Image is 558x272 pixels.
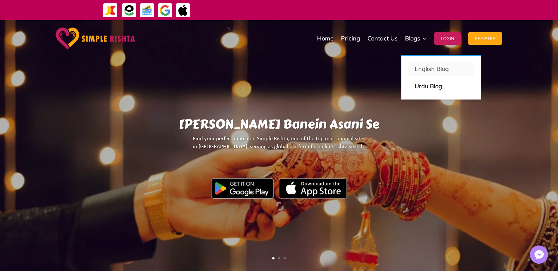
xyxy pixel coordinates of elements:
h1: [PERSON_NAME] Banein Asani Se [73,117,485,135]
a: English Blog [408,62,474,76]
img: ApplePay-icon [176,3,191,18]
button: Register [468,32,502,45]
img: EasyPaisa-icon [122,3,137,18]
a: 3 [283,257,286,259]
img: JazzCash-icon [103,3,118,18]
img: Google Play [211,178,274,199]
p: Find your perfect match on Simple Rishta, one of the top matrimonial sites in [GEOGRAPHIC_DATA], ... [73,135,485,157]
a: 1 [272,257,275,259]
a: Register [468,22,502,55]
a: Home [317,22,334,55]
a: 2 [278,257,280,259]
a: Blogs [405,22,427,55]
button: Login [434,32,461,45]
a: Contact Us [367,22,398,55]
img: Credit Cards [140,3,155,18]
a: Urdu Blog [408,80,474,93]
a: Pricing [341,22,360,55]
a: Login [434,22,461,55]
p: English Blog [415,64,468,74]
img: GooglePay-icon [158,3,173,18]
img: Messenger [532,248,546,261]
